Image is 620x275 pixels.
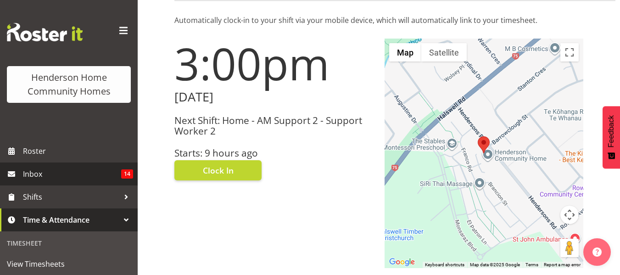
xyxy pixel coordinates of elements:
[592,247,602,257] img: help-xxl-2.png
[174,148,374,158] h3: Starts: 9 hours ago
[203,164,234,176] span: Clock In
[2,234,135,253] div: Timesheet
[470,262,520,267] span: Map data ©2025 Google
[174,15,583,26] p: Automatically clock-in to your shift via your mobile device, which will automatically link to you...
[560,43,579,62] button: Toggle fullscreen view
[560,239,579,257] button: Drag Pegman onto the map to open Street View
[387,256,417,268] a: Open this area in Google Maps (opens a new window)
[607,115,615,147] span: Feedback
[544,262,581,267] a: Report a map error
[174,39,374,88] h1: 3:00pm
[421,43,467,62] button: Show satellite imagery
[425,262,464,268] button: Keyboard shortcuts
[174,160,262,180] button: Clock In
[7,23,83,41] img: Rosterit website logo
[174,90,374,104] h2: [DATE]
[23,190,119,204] span: Shifts
[23,144,133,158] span: Roster
[560,206,579,224] button: Map camera controls
[174,115,374,137] h3: Next Shift: Home - AM Support 2 - Support Worker 2
[389,43,421,62] button: Show street map
[387,256,417,268] img: Google
[23,167,121,181] span: Inbox
[603,106,620,168] button: Feedback - Show survey
[525,262,538,267] a: Terms (opens in new tab)
[23,213,119,227] span: Time & Attendance
[16,71,122,98] div: Henderson Home Community Homes
[121,169,133,179] span: 14
[7,257,131,271] span: View Timesheets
